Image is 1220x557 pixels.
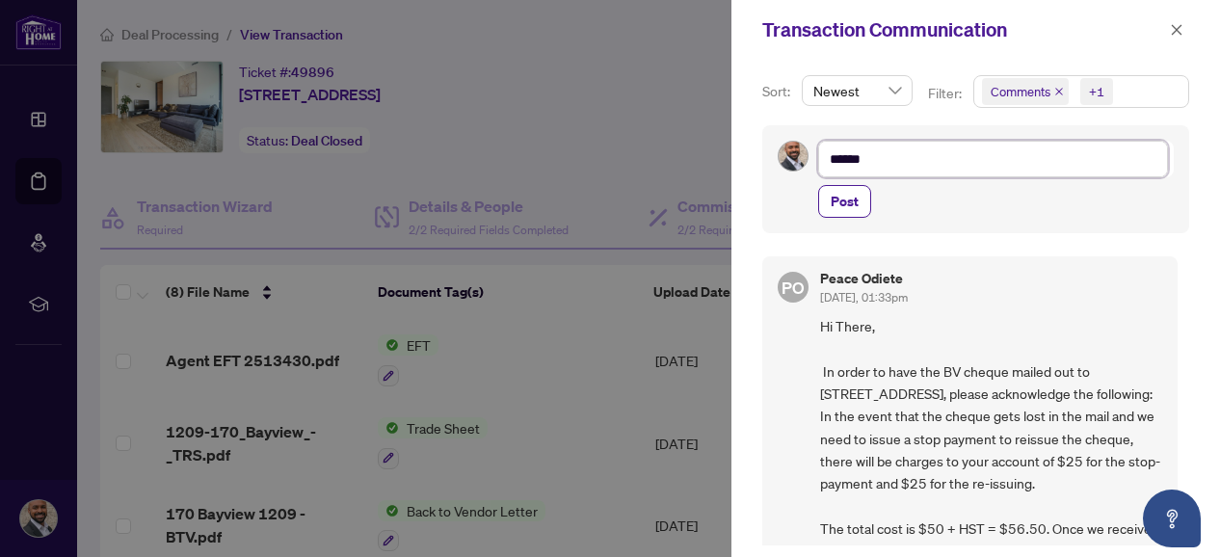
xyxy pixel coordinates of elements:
[820,290,908,305] span: [DATE], 01:33pm
[818,185,871,218] button: Post
[982,78,1069,105] span: Comments
[762,15,1164,44] div: Transaction Communication
[779,142,808,171] img: Profile Icon
[991,82,1050,101] span: Comments
[831,186,859,217] span: Post
[762,81,794,102] p: Sort:
[1054,87,1064,96] span: close
[1170,23,1183,37] span: close
[820,272,908,285] h5: Peace Odiete
[813,76,901,105] span: Newest
[928,83,965,104] p: Filter:
[782,274,804,300] span: PO
[1143,490,1201,547] button: Open asap
[1089,82,1104,101] div: +1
